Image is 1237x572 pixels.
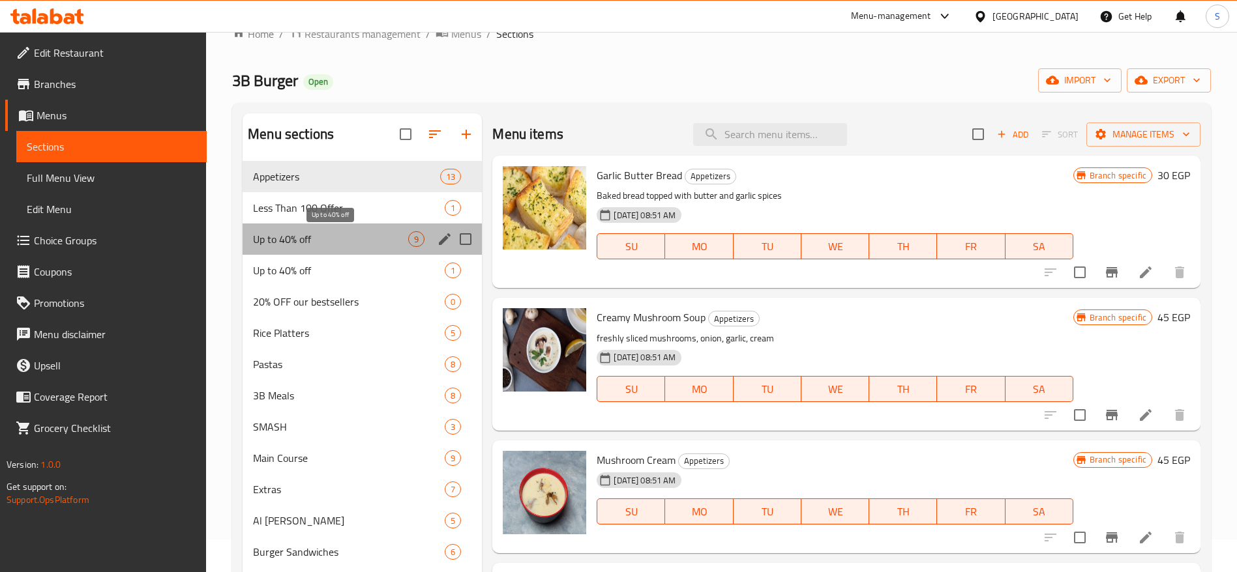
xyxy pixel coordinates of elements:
[597,307,706,327] span: Creamy Mushroom Soup
[253,513,445,528] span: Al [PERSON_NAME]
[253,388,445,403] div: 3B Meals
[801,376,869,402] button: WE
[874,502,932,521] span: TH
[441,171,460,183] span: 13
[1086,122,1200,147] button: Manage items
[708,311,760,326] div: Appetizers
[1006,498,1073,524] button: SA
[440,169,461,184] div: items
[40,456,61,473] span: 1.0.0
[1006,233,1073,259] button: SA
[1164,257,1195,288] button: delete
[243,286,482,317] div: 20% OFF our bestsellers0
[492,124,563,144] h2: Menu items
[253,544,445,560] div: Burger Sandwiches
[34,358,196,373] span: Upsell
[5,350,207,381] a: Upsell
[445,544,461,560] div: items
[1127,68,1211,93] button: export
[232,25,1211,42] nav: breadcrumb
[7,456,38,473] span: Version:
[243,474,482,505] div: Extras7
[685,169,736,184] span: Appetizers
[603,502,660,521] span: SU
[5,225,207,256] a: Choice Groups
[34,326,196,342] span: Menu disclaimer
[289,25,421,42] a: Restaurants management
[597,188,1073,204] p: Baked bread topped with butter and garlic spices
[597,450,676,470] span: Mushroom Cream
[445,481,461,497] div: items
[992,124,1034,145] span: Add item
[1049,72,1111,89] span: import
[445,200,461,216] div: items
[7,491,89,508] a: Support.OpsPlatform
[243,536,482,567] div: Burger Sandwiches6
[503,166,586,250] img: Garlic Butter Bread
[445,294,461,309] div: items
[426,26,430,42] li: /
[1084,453,1152,466] span: Branch specific
[801,498,869,524] button: WE
[253,294,445,309] span: 20% OFF our bestsellers
[451,119,482,150] button: Add section
[1066,259,1094,286] span: Select to update
[734,233,801,259] button: TU
[670,502,728,521] span: MO
[1137,72,1200,89] span: export
[1096,257,1127,288] button: Branch-specific-item
[597,165,682,185] span: Garlic Butter Bread
[16,162,207,193] a: Full Menu View
[734,376,801,402] button: TU
[253,325,445,341] div: Rice Platters
[734,498,801,524] button: TU
[445,483,460,496] span: 7
[5,256,207,287] a: Coupons
[486,26,491,42] li: /
[34,295,196,311] span: Promotions
[243,505,482,536] div: Al [PERSON_NAME]5
[1157,308,1190,326] h6: 45 EGP
[603,380,660,399] span: SU
[27,170,196,186] span: Full Menu View
[685,169,736,184] div: Appetizers
[445,356,461,372] div: items
[1096,522,1127,553] button: Branch-specific-item
[232,66,298,95] span: 3B Burger
[801,233,869,259] button: WE
[5,319,207,350] a: Menu disclaimer
[5,381,207,412] a: Coverage Report
[445,390,460,402] span: 8
[445,327,460,339] span: 5
[1011,237,1068,256] span: SA
[305,26,421,42] span: Restaurants management
[445,546,460,558] span: 6
[419,119,451,150] span: Sort sections
[678,453,730,469] div: Appetizers
[409,233,424,246] span: 9
[597,233,665,259] button: SU
[445,421,460,433] span: 3
[992,9,1079,23] div: [GEOGRAPHIC_DATA]
[243,255,482,286] div: Up to 40% off1
[739,380,796,399] span: TU
[665,233,733,259] button: MO
[445,358,460,371] span: 8
[445,263,461,278] div: items
[445,202,460,214] span: 1
[253,356,445,372] span: Pastas
[445,515,460,527] span: 5
[1157,451,1190,469] h6: 45 EGP
[874,380,932,399] span: TH
[942,237,1000,256] span: FR
[303,74,333,90] div: Open
[34,45,196,61] span: Edit Restaurant
[608,474,681,487] span: [DATE] 08:51 AM
[942,502,1000,521] span: FR
[253,450,445,466] span: Main Course
[937,498,1005,524] button: FR
[27,139,196,154] span: Sections
[608,351,681,364] span: [DATE] 08:51 AM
